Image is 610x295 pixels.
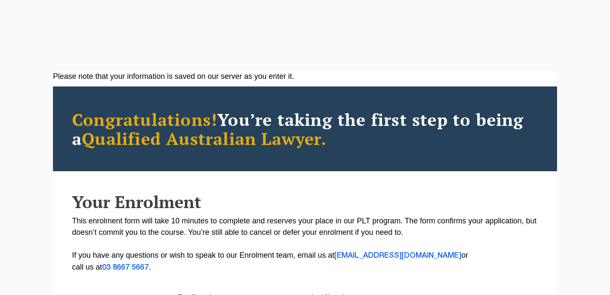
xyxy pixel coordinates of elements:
[72,110,538,148] h2: You’re taking the first step to being a
[82,127,327,150] span: Qualified Australian Lawyer.
[72,215,538,273] p: This enrolment form will take 10 minutes to complete and reserves your place in our PLT program. ...
[102,264,149,271] a: 03 8667 5667
[53,71,557,82] div: Please note that your information is saved on our server as you enter it.
[72,108,217,131] span: Congratulations!
[334,252,461,259] a: [EMAIL_ADDRESS][DOMAIN_NAME]
[72,192,538,211] h2: Your Enrolment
